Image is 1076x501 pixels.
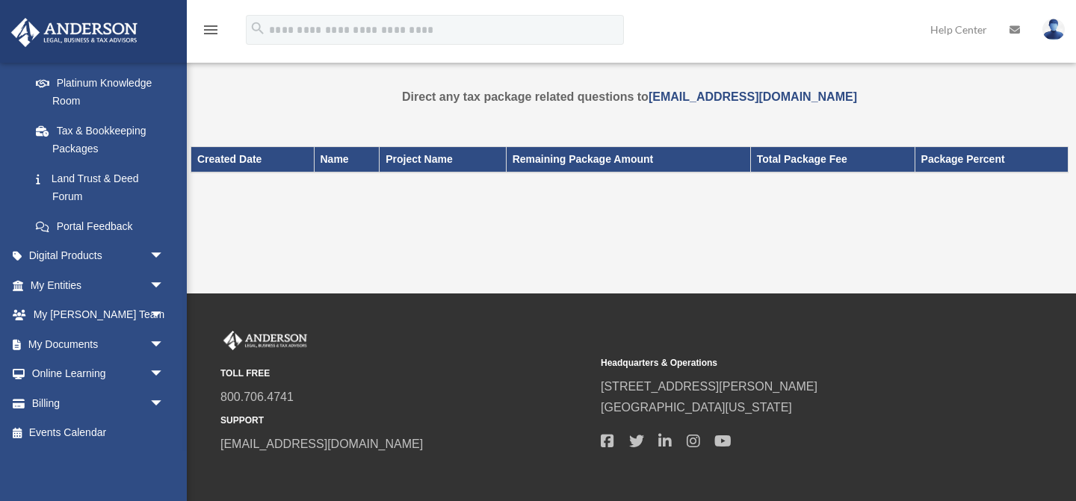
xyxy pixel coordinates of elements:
[149,359,179,390] span: arrow_drop_down
[10,418,187,448] a: Events Calendar
[1042,19,1065,40] img: User Pic
[149,329,179,360] span: arrow_drop_down
[649,90,857,103] a: [EMAIL_ADDRESS][DOMAIN_NAME]
[7,18,142,47] img: Anderson Advisors Platinum Portal
[506,147,750,172] th: Remaining Package Amount
[220,366,590,382] small: TOLL FREE
[10,359,187,389] a: Online Learningarrow_drop_down
[220,438,423,450] a: [EMAIL_ADDRESS][DOMAIN_NAME]
[314,147,380,172] th: Name
[915,147,1068,172] th: Package Percent
[601,355,971,371] small: Headquarters & Operations
[601,401,792,414] a: [GEOGRAPHIC_DATA][US_STATE]
[21,68,187,116] a: Platinum Knowledge Room
[250,20,266,37] i: search
[220,413,590,429] small: SUPPORT
[10,329,187,359] a: My Documentsarrow_drop_down
[202,26,220,39] a: menu
[10,270,187,300] a: My Entitiesarrow_drop_down
[10,300,187,330] a: My [PERSON_NAME] Teamarrow_drop_down
[750,147,915,172] th: Total Package Fee
[21,116,179,164] a: Tax & Bookkeeping Packages
[149,270,179,301] span: arrow_drop_down
[21,164,187,211] a: Land Trust & Deed Forum
[220,390,294,403] a: 800.706.4741
[220,331,310,350] img: Anderson Advisors Platinum Portal
[380,147,506,172] th: Project Name
[149,388,179,419] span: arrow_drop_down
[149,300,179,331] span: arrow_drop_down
[10,388,187,418] a: Billingarrow_drop_down
[21,211,187,241] a: Portal Feedback
[149,241,179,272] span: arrow_drop_down
[601,380,817,393] a: [STREET_ADDRESS][PERSON_NAME]
[402,90,857,103] strong: Direct any tax package related questions to
[202,21,220,39] i: menu
[191,147,315,172] th: Created Date
[10,241,187,271] a: Digital Productsarrow_drop_down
